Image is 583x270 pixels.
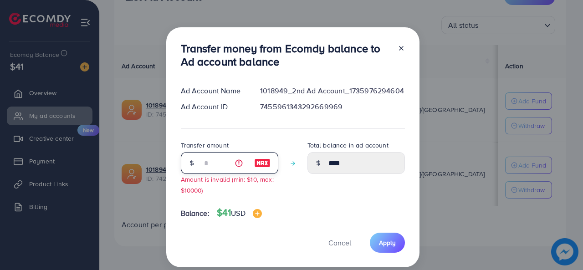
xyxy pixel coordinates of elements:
span: USD [231,208,245,218]
h4: $41 [217,207,262,219]
div: Ad Account Name [174,86,253,96]
span: Cancel [328,238,351,248]
div: 7455961343292669969 [253,102,412,112]
span: Apply [379,238,396,247]
div: 1018949_2nd Ad Account_1735976294604 [253,86,412,96]
img: image [253,209,262,218]
small: Amount is invalid (min: $10, max: $10000) [181,175,274,194]
button: Apply [370,233,405,252]
span: Balance: [181,208,210,219]
div: Ad Account ID [174,102,253,112]
h3: Transfer money from Ecomdy balance to Ad account balance [181,42,390,68]
button: Cancel [317,233,363,252]
label: Total balance in ad account [307,141,389,150]
img: image [254,158,271,168]
label: Transfer amount [181,141,229,150]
